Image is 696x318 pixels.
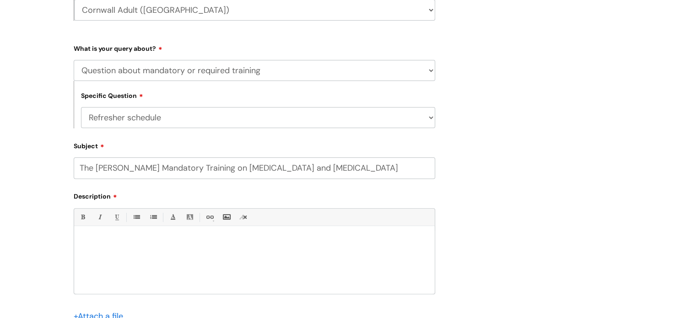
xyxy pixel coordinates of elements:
label: Description [74,189,435,200]
label: Specific Question [81,91,143,100]
a: Underline(Ctrl-U) [111,211,122,223]
a: Remove formatting (Ctrl-\) [237,211,249,223]
a: Link [204,211,215,223]
a: Bold (Ctrl-B) [77,211,88,223]
label: Subject [74,139,435,150]
a: Insert Image... [221,211,232,223]
a: 1. Ordered List (Ctrl-Shift-8) [147,211,159,223]
a: • Unordered List (Ctrl-Shift-7) [130,211,142,223]
a: Italic (Ctrl-I) [94,211,105,223]
a: Back Color [184,211,195,223]
label: What is your query about? [74,42,435,53]
a: Font Color [167,211,178,223]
